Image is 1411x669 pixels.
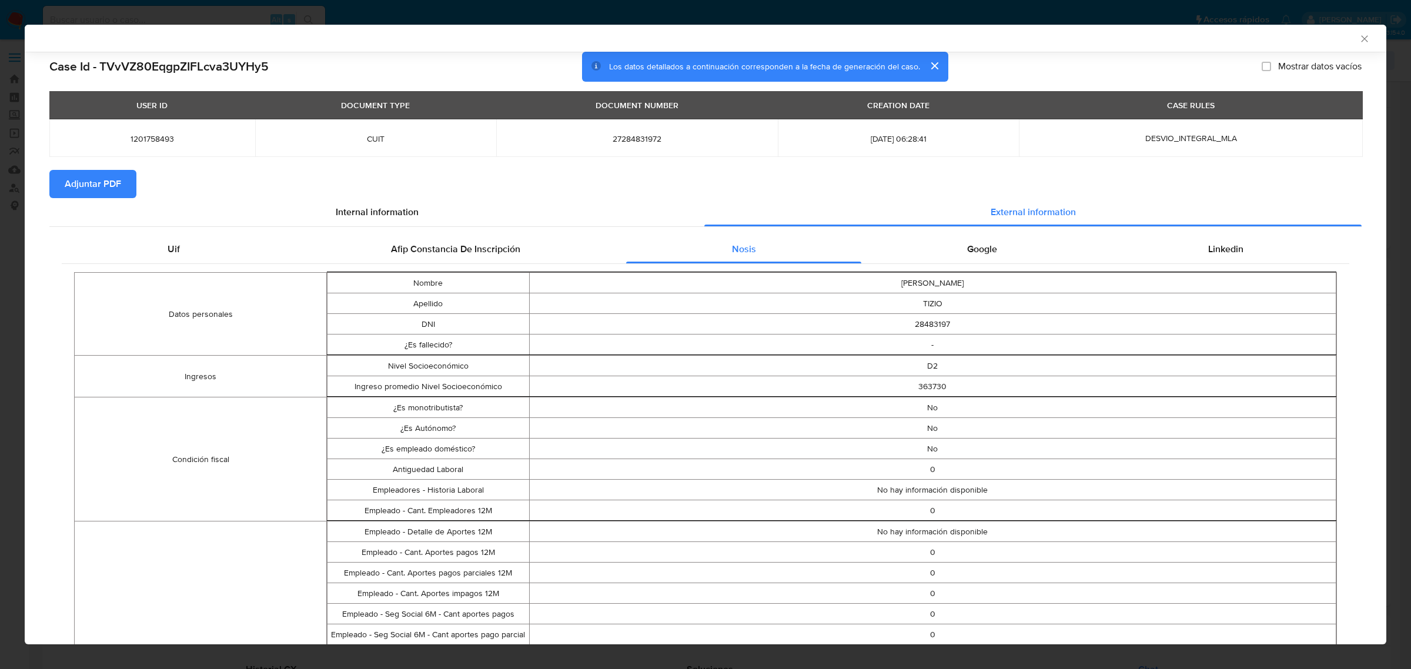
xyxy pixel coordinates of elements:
td: TIZIO [529,293,1336,314]
td: 0 [529,604,1336,624]
div: CREATION DATE [860,95,937,115]
span: Linkedin [1208,242,1243,256]
span: Nosis [732,242,756,256]
h2: Case Id - TVvVZ80EqgpZIFLcva3UYHy5 [49,59,269,74]
td: ¿Es empleado doméstico? [327,439,529,459]
span: Adjuntar PDF [65,171,121,197]
td: Empleado - Seg Social 6M - Cant aportes pago parcial [327,624,529,645]
div: DOCUMENT NUMBER [589,95,686,115]
div: Detailed external info [62,235,1349,263]
td: Nombre [327,273,529,293]
span: External information [991,205,1076,219]
span: 1201758493 [63,133,241,144]
td: No [529,439,1336,459]
span: Internal information [336,205,419,219]
div: closure-recommendation-modal [25,25,1386,644]
span: Afip Constancia De Inscripción [391,242,520,256]
div: DOCUMENT TYPE [334,95,417,115]
td: 363730 [529,376,1336,397]
td: 0 [529,583,1336,604]
div: Detailed info [49,198,1362,226]
td: - [529,334,1336,355]
td: 0 [529,459,1336,480]
span: DESVIO_INTEGRAL_MLA [1145,132,1237,144]
div: USER ID [129,95,175,115]
div: CASE RULES [1160,95,1222,115]
td: Nivel Socioeconómico [327,356,529,376]
td: 0 [529,542,1336,563]
td: Empleado - Cant. Empleadores 12M [327,500,529,521]
td: Empleado - Seg Social 6M - Cant aportes pagos [327,604,529,624]
td: Empleado - Detalle de Aportes 12M [327,521,529,542]
td: 0 [529,624,1336,645]
input: Mostrar datos vacíos [1262,62,1271,71]
td: DNI [327,314,529,334]
span: [DATE] 06:28:41 [792,133,1005,144]
span: Google [967,242,997,256]
td: Ingreso promedio Nivel Socioeconómico [327,376,529,397]
span: 27284831972 [510,133,764,144]
p: No hay información disponible [530,526,1336,538]
td: Antiguedad Laboral [327,459,529,480]
td: Condición fiscal [75,397,327,521]
button: Cerrar ventana [1359,33,1369,44]
td: Ingresos [75,356,327,397]
td: D2 [529,356,1336,376]
span: Mostrar datos vacíos [1278,61,1362,72]
p: No hay información disponible [530,484,1336,496]
td: ¿Es fallecido? [327,334,529,355]
td: Datos personales [75,273,327,356]
td: No [529,418,1336,439]
td: Empleado - Cant. Aportes pagos 12M [327,542,529,563]
span: Uif [168,242,180,256]
td: 0 [529,563,1336,583]
td: Apellido [327,293,529,314]
td: Empleadores - Historia Laboral [327,480,529,500]
button: Adjuntar PDF [49,170,136,198]
td: [PERSON_NAME] [529,273,1336,293]
td: Empleado - Cant. Aportes impagos 12M [327,583,529,604]
td: 0 [529,500,1336,521]
button: cerrar [920,52,948,80]
td: Empleado - Cant. Aportes pagos parciales 12M [327,563,529,583]
td: 28483197 [529,314,1336,334]
span: Los datos detallados a continuación corresponden a la fecha de generación del caso. [609,61,920,72]
td: No [529,397,1336,418]
span: CUIT [269,133,482,144]
td: ¿Es Autónomo? [327,418,529,439]
td: ¿Es monotributista? [327,397,529,418]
